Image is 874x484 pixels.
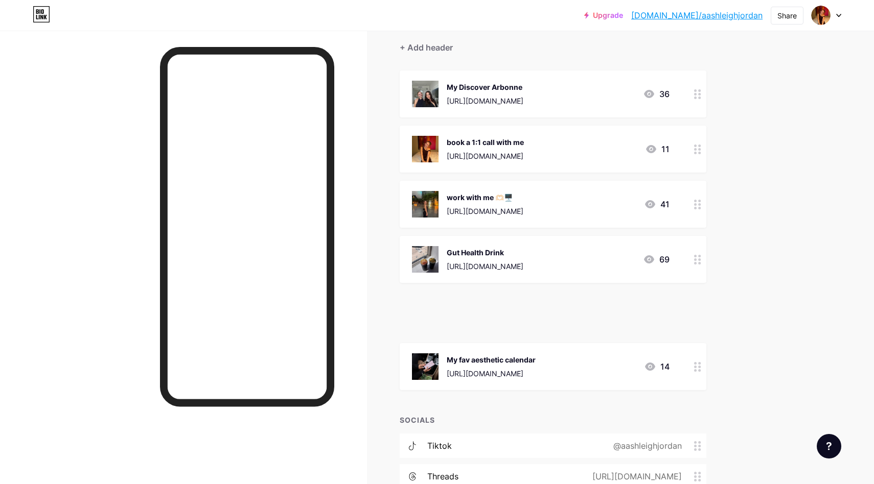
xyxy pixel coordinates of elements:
[447,151,524,161] div: [URL][DOMAIN_NAME]
[447,95,523,106] div: [URL][DOMAIN_NAME]
[584,11,623,19] a: Upgrade
[427,470,458,482] div: threads
[412,191,439,217] img: work with me 🫶🏻🖥️
[644,198,670,210] div: 41
[811,6,831,25] img: fitnessbyashleigh
[400,415,706,425] div: SOCIALS
[643,253,670,265] div: 69
[400,41,453,54] div: + Add header
[447,247,523,258] div: Gut Health Drink
[447,137,524,148] div: book a 1:1 call with me
[597,440,694,452] div: @aashleighjordan
[447,82,523,92] div: My Discover Arbonne
[645,143,670,155] div: 11
[576,470,694,482] div: [URL][DOMAIN_NAME]
[777,10,797,21] div: Share
[447,206,523,216] div: [URL][DOMAIN_NAME]
[447,192,523,203] div: work with me 🫶🏻🖥️
[412,81,439,107] img: My Discover Arbonne
[447,261,523,272] div: [URL][DOMAIN_NAME]
[447,354,536,365] div: My fav aesthetic calendar
[643,88,670,100] div: 36
[412,246,439,273] img: Gut Health Drink
[427,440,452,452] div: tiktok
[412,353,439,380] img: My fav aesthetic calendar
[412,136,439,162] img: book a 1:1 call with me
[447,368,536,379] div: [URL][DOMAIN_NAME]
[631,9,763,21] a: [DOMAIN_NAME]/aashleighjordan
[644,360,670,373] div: 14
